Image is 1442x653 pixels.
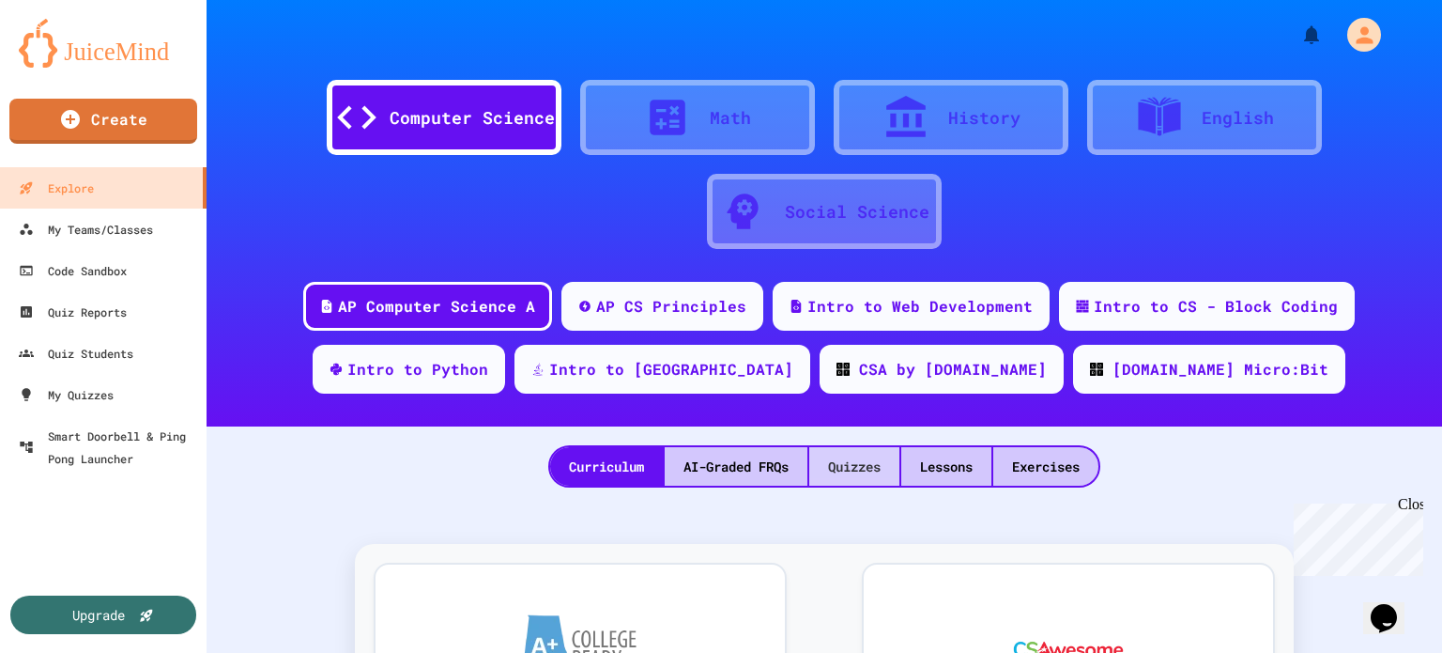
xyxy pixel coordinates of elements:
div: My Teams/Classes [19,218,153,241]
iframe: chat widget [1286,496,1423,576]
div: AI-Graded FRQs [665,447,807,486]
div: Explore [19,177,94,199]
div: History [948,105,1020,131]
div: Chat with us now!Close [8,8,130,119]
div: English [1202,105,1274,131]
div: Lessons [901,447,991,486]
div: Exercises [993,447,1098,486]
div: Intro to CS - Block Coding [1094,295,1338,318]
div: Smart Doorbell & Ping Pong Launcher [19,425,199,470]
div: Intro to Web Development [807,295,1033,318]
div: Quizzes [809,447,899,486]
div: CSA by [DOMAIN_NAME] [859,358,1047,381]
div: My Quizzes [19,383,114,406]
div: [DOMAIN_NAME] Micro:Bit [1112,358,1328,381]
div: Social Science [785,199,929,225]
div: Intro to Python [347,358,488,381]
div: My Notifications [1266,19,1327,51]
div: Intro to [GEOGRAPHIC_DATA] [549,358,793,381]
div: Computer Science [390,105,555,131]
div: My Account [1327,13,1386,56]
div: Code Sandbox [19,259,127,282]
img: CODE_logo_RGB.png [836,363,850,376]
img: logo-orange.svg [19,19,188,68]
div: Math [710,105,751,131]
div: AP Computer Science A [338,295,535,318]
a: Create [9,99,197,144]
div: Quiz Students [19,342,133,365]
iframe: chat widget [1363,578,1423,634]
div: Quiz Reports [19,301,127,323]
div: AP CS Principles [596,295,746,318]
div: Upgrade [72,605,125,625]
div: Curriculum [550,447,663,486]
img: CODE_logo_RGB.png [1090,363,1103,376]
